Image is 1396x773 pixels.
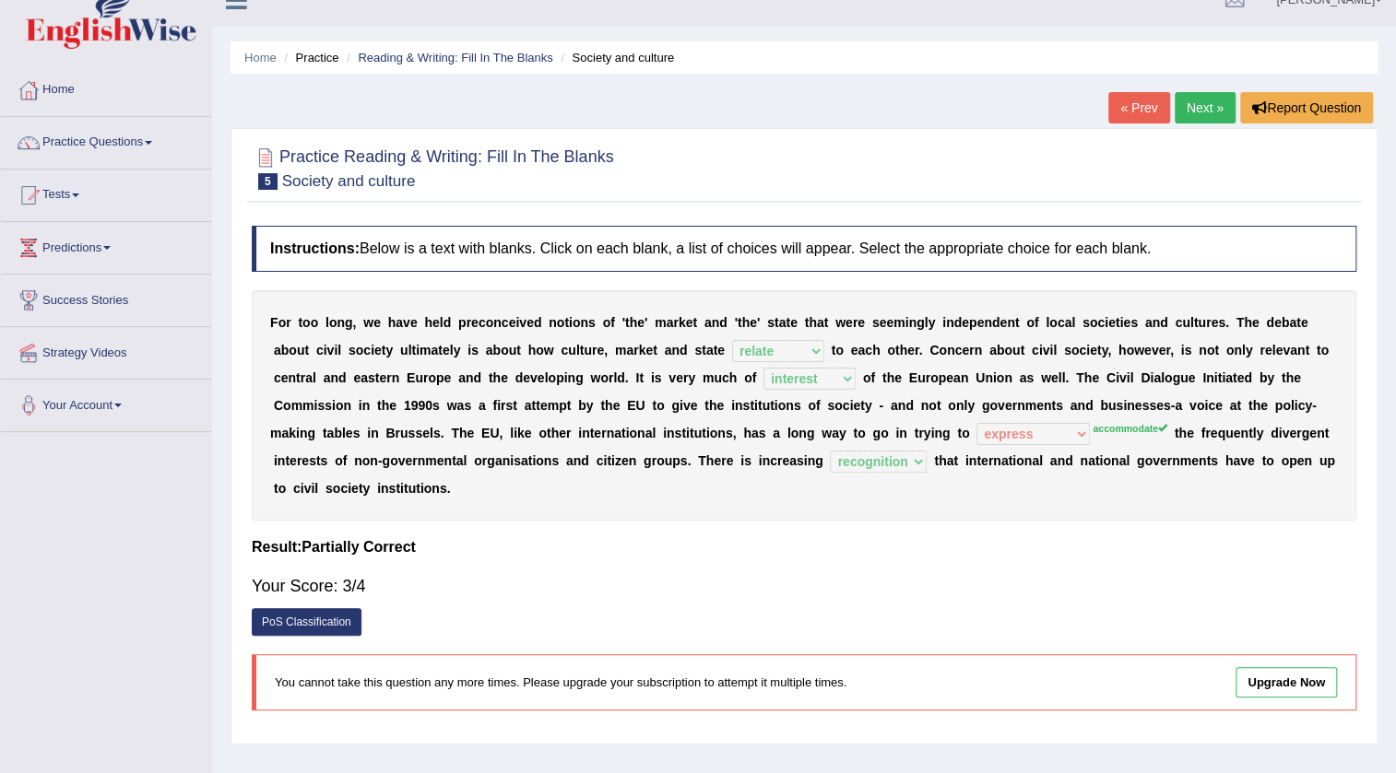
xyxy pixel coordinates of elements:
b: f [610,315,615,330]
b: i [334,343,337,357]
b: . [1225,315,1229,330]
b: o [278,315,287,330]
b: o [1026,315,1035,330]
b: a [778,315,786,330]
b: e [373,315,381,330]
b: t [738,315,742,330]
b: s [694,343,702,357]
b: y [454,343,461,357]
b: n [671,343,680,357]
b: t [1116,315,1120,330]
b: t [580,343,585,357]
b: t [438,343,443,357]
b: s [872,315,880,330]
b: o [1090,315,1098,330]
b: a [626,343,633,357]
b: c [316,343,324,357]
b: u [1198,315,1206,330]
b: l [325,315,329,330]
b: t [1296,315,1301,330]
b: u [584,343,592,357]
b: e [379,370,386,385]
b: i [467,343,471,357]
b: e [526,315,534,330]
b: i [569,315,573,330]
b: e [962,343,969,357]
h4: Below is a text with blanks. Click on each blank, a list of choices will appear. Select the appro... [252,226,1356,272]
b: w [363,315,373,330]
b: n [946,315,954,330]
b: a [704,315,712,330]
b: l [925,315,929,330]
b: r [1165,343,1170,357]
b: b [492,343,501,357]
b: T [1236,315,1245,330]
b: i [1105,315,1108,330]
b: g [917,315,925,330]
b: a [667,315,674,330]
b: c [274,370,281,385]
b: n [975,343,983,357]
b: h [809,315,817,330]
b: i [1086,343,1090,357]
b: n [392,370,400,385]
b: r [915,343,919,357]
b: y [1101,343,1107,357]
b: e [509,315,516,330]
b: e [880,315,887,330]
b: y [385,343,393,357]
b: d [338,370,347,385]
b: k [679,315,686,330]
b: e [1275,343,1283,357]
a: Home [1,64,211,111]
b: l [1053,343,1057,357]
b: ' [622,315,625,330]
a: Home [244,51,277,64]
h2: Practice Reading & Writing: Fill In The Blanks [252,144,614,190]
b: i [1119,315,1123,330]
b: d [534,315,542,330]
b: t [625,315,630,330]
b: s [1184,343,1191,357]
b: t [411,343,416,357]
b: w [835,315,846,330]
b: e [374,343,382,357]
b: o [1049,315,1058,330]
small: Society and culture [282,172,416,190]
b: , [1170,343,1174,357]
b: t [1317,343,1321,357]
b: a [989,343,997,357]
b: s [349,343,356,357]
b: a [458,370,466,385]
b: t [1020,343,1024,357]
b: h [742,315,751,330]
b: c [954,343,962,357]
b: r [853,315,858,330]
b: t [564,315,569,330]
b: a [305,370,313,385]
b: t [702,343,706,357]
b: e [471,315,479,330]
b: s [1130,315,1138,330]
b: d [1160,315,1168,330]
b: o [835,343,844,357]
b: E [407,370,415,385]
b: e [1158,343,1165,357]
b: t [1015,315,1020,330]
b: n [947,343,955,357]
b: e [851,343,858,357]
b: l [1272,343,1275,357]
b: t [1214,343,1219,357]
b: e [790,315,798,330]
b: a [274,343,281,357]
b: , [604,343,608,357]
b: s [1082,315,1090,330]
b: e [1265,343,1272,357]
b: c [502,315,509,330]
a: PoS Classification [252,608,361,636]
b: a [324,370,331,385]
b: i [1039,343,1043,357]
b: o [356,343,364,357]
b: m [655,315,666,330]
b: n [712,315,720,330]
